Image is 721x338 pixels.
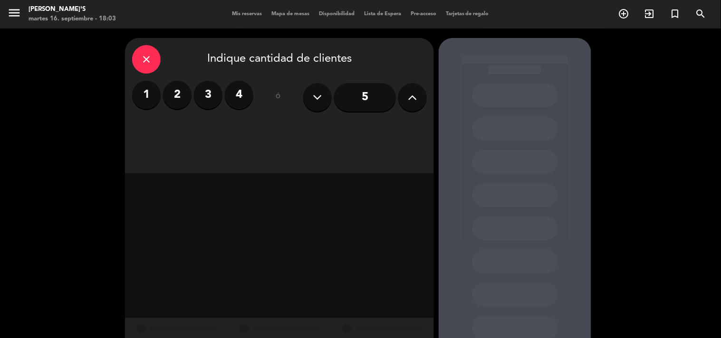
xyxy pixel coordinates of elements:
[141,54,152,65] i: close
[132,45,427,74] div: Indique cantidad de clientes
[132,81,161,109] label: 1
[263,81,294,114] div: ó
[406,11,441,17] span: Pre-acceso
[644,8,655,19] i: exit_to_app
[314,11,359,17] span: Disponibilidad
[227,11,267,17] span: Mis reservas
[29,14,116,24] div: martes 16. septiembre - 18:03
[695,8,707,19] i: search
[359,11,406,17] span: Lista de Espera
[194,81,222,109] label: 3
[7,6,21,20] i: menu
[225,81,253,109] label: 4
[441,11,494,17] span: Tarjetas de regalo
[670,8,681,19] i: turned_in_not
[267,11,314,17] span: Mapa de mesas
[163,81,192,109] label: 2
[7,6,21,23] button: menu
[618,8,630,19] i: add_circle_outline
[29,5,116,14] div: [PERSON_NAME]'s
